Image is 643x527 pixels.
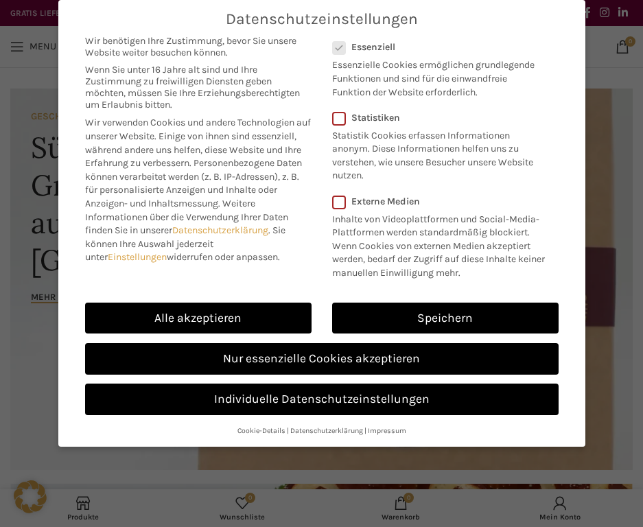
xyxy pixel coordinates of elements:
[290,426,363,435] a: Datenschutzerklärung
[85,64,312,110] span: Wenn Sie unter 16 Jahre alt sind und Ihre Zustimmung zu freiwilligen Diensten geben möchten, müss...
[85,198,288,236] span: Weitere Informationen über die Verwendung Ihrer Daten finden Sie in unserer .
[332,303,559,334] a: Speichern
[368,426,406,435] a: Impressum
[85,35,312,58] span: Wir benötigen Ihre Zustimmung, bevor Sie unsere Website weiter besuchen können.
[226,10,418,28] span: Datenschutzeinstellungen
[85,157,302,209] span: Personenbezogene Daten können verarbeitet werden (z. B. IP-Adressen), z. B. für personalisierte A...
[85,303,312,334] a: Alle akzeptieren
[332,124,541,183] p: Statistik Cookies erfassen Informationen anonym. Diese Informationen helfen uns zu verstehen, wie...
[332,41,541,53] label: Essenziell
[85,117,311,169] span: Wir verwenden Cookies und andere Technologien auf unserer Website. Einige von ihnen sind essenzie...
[172,224,268,236] a: Datenschutzerklärung
[332,53,541,99] p: Essenzielle Cookies ermöglichen grundlegende Funktionen und sind für die einwandfreie Funktion de...
[108,251,167,263] a: Einstellungen
[332,112,541,124] label: Statistiken
[237,426,285,435] a: Cookie-Details
[332,196,550,207] label: Externe Medien
[332,207,550,280] p: Inhalte von Videoplattformen und Social-Media-Plattformen werden standardmäßig blockiert. Wenn Co...
[85,224,285,263] span: Sie können Ihre Auswahl jederzeit unter widerrufen oder anpassen.
[85,343,559,375] a: Nur essenzielle Cookies akzeptieren
[85,384,559,415] a: Individuelle Datenschutzeinstellungen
